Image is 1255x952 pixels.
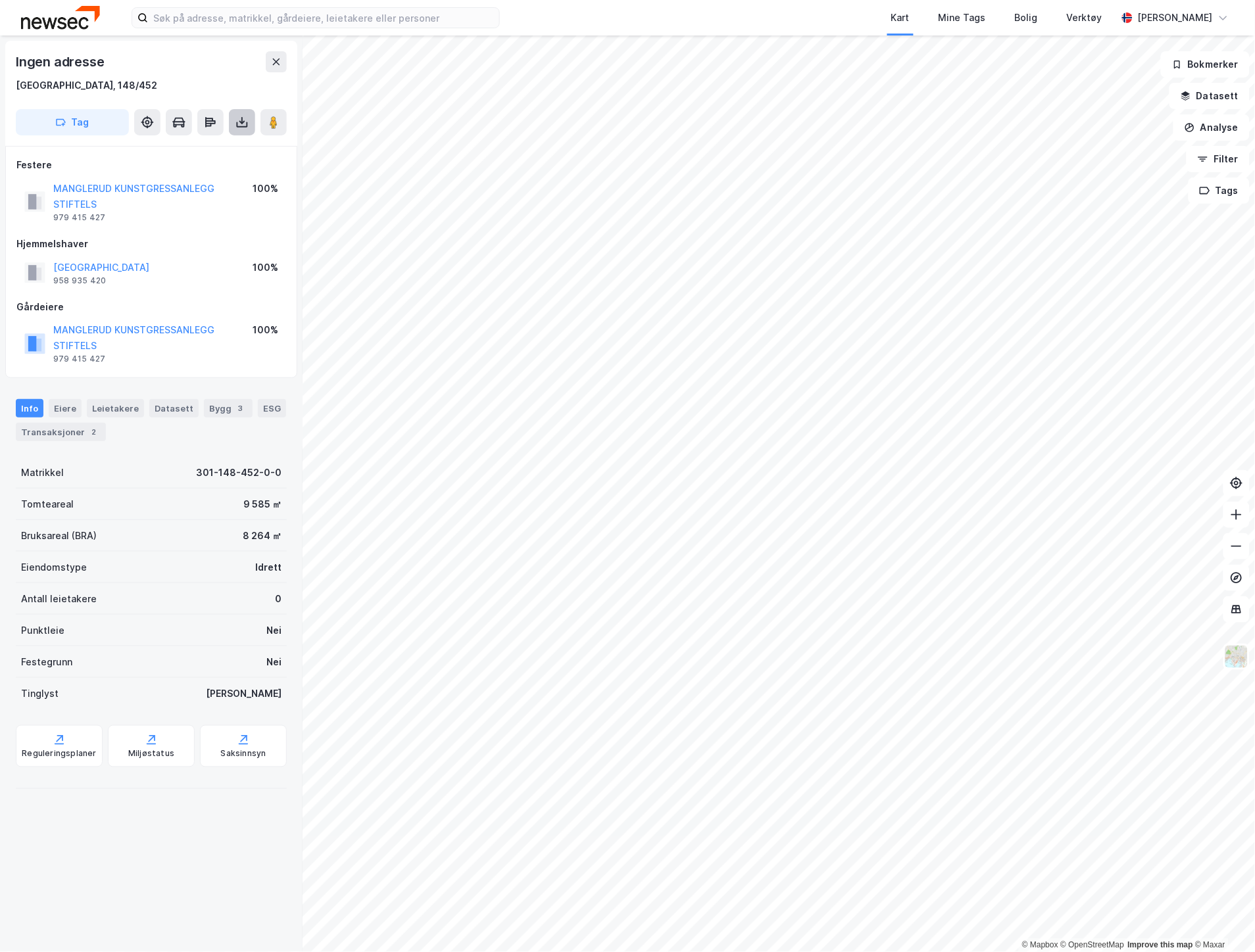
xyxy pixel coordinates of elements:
[16,78,157,93] div: [GEOGRAPHIC_DATA], 148/452
[148,8,499,28] input: Søk på adresse, matrikkel, gårdeiere, leietakere eller personer
[16,157,286,173] div: Festere
[196,465,282,481] div: 301-148-452-0-0
[16,423,106,441] div: Transaksjoner
[1067,10,1102,26] div: Verktøy
[16,51,107,72] div: Ingen adresse
[255,559,282,575] div: Idrett
[53,275,106,286] div: 958 935 420
[1189,889,1255,952] div: Kontrollprogram for chat
[149,399,199,417] div: Datasett
[16,299,286,315] div: Gårdeiere
[21,465,64,481] div: Matrikkel
[21,654,72,670] div: Festegrunn
[266,654,282,670] div: Nei
[1161,51,1250,78] button: Bokmerker
[21,6,100,29] img: newsec-logo.f6e21ccffca1b3a03d2d.png
[253,260,278,275] div: 100%
[221,749,266,759] div: Saksinnsyn
[22,749,96,759] div: Reguleringsplaner
[16,236,286,252] div: Hjemmelshaver
[21,686,59,702] div: Tinglyst
[243,496,282,512] div: 9 585 ㎡
[1189,178,1250,204] button: Tags
[49,399,82,417] div: Eiere
[1138,10,1213,26] div: [PERSON_NAME]
[204,399,253,417] div: Bygg
[891,10,910,26] div: Kart
[939,10,986,26] div: Mine Tags
[1015,10,1038,26] div: Bolig
[1061,941,1125,950] a: OpenStreetMap
[1187,146,1250,172] button: Filter
[21,496,74,512] div: Tomteareal
[1224,644,1249,669] img: Z
[87,399,144,417] div: Leietakere
[53,354,105,364] div: 979 415 427
[87,425,101,439] div: 2
[53,212,105,223] div: 979 415 427
[275,591,282,607] div: 0
[1169,83,1250,109] button: Datasett
[16,109,129,135] button: Tag
[258,399,286,417] div: ESG
[243,528,282,544] div: 8 264 ㎡
[206,686,282,702] div: [PERSON_NAME]
[253,181,278,197] div: 100%
[21,528,97,544] div: Bruksareal (BRA)
[1128,941,1193,950] a: Improve this map
[21,591,97,607] div: Antall leietakere
[128,749,174,759] div: Miljøstatus
[21,559,87,575] div: Eiendomstype
[266,623,282,638] div: Nei
[21,623,64,638] div: Punktleie
[16,399,43,417] div: Info
[1173,114,1250,141] button: Analyse
[1189,889,1255,952] iframe: Chat Widget
[234,402,247,415] div: 3
[253,322,278,338] div: 100%
[1022,941,1058,950] a: Mapbox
